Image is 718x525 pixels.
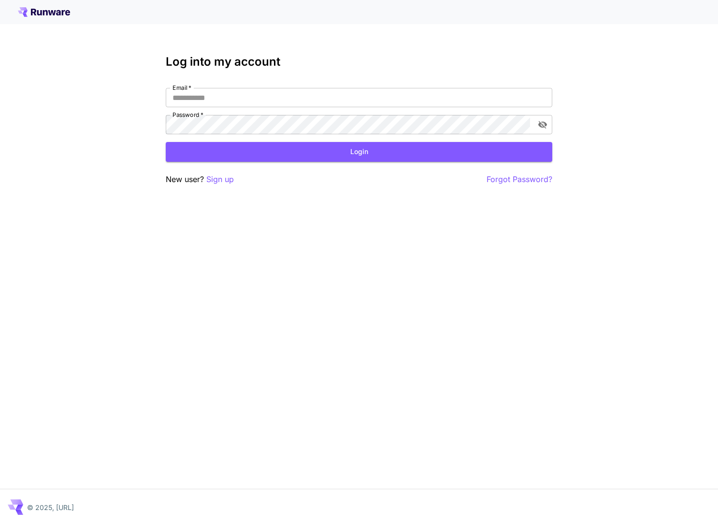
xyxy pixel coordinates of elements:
[487,173,552,185] button: Forgot Password?
[172,84,191,92] label: Email
[534,116,551,133] button: toggle password visibility
[27,502,74,512] p: © 2025, [URL]
[206,173,234,185] button: Sign up
[172,111,203,119] label: Password
[166,173,234,185] p: New user?
[166,55,552,69] h3: Log into my account
[166,142,552,162] button: Login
